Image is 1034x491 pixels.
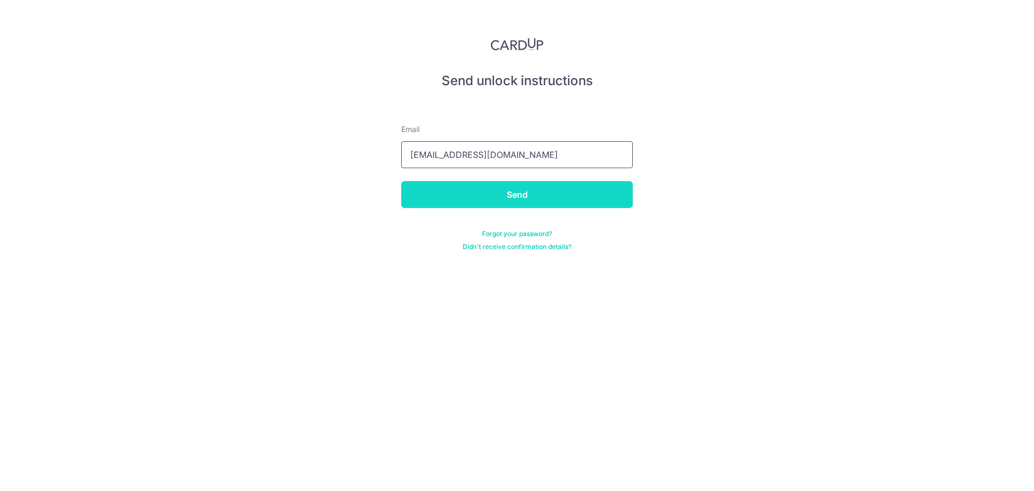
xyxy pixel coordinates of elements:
a: Forgot your password? [482,230,552,238]
input: Enter your Email [401,141,633,168]
span: translation missing: en.devise.label.Email [401,125,420,134]
h5: Send unlock instructions [401,72,633,89]
a: Didn't receive confirmation details? [463,243,571,251]
input: Send [401,181,633,208]
img: CardUp Logo [491,38,543,51]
